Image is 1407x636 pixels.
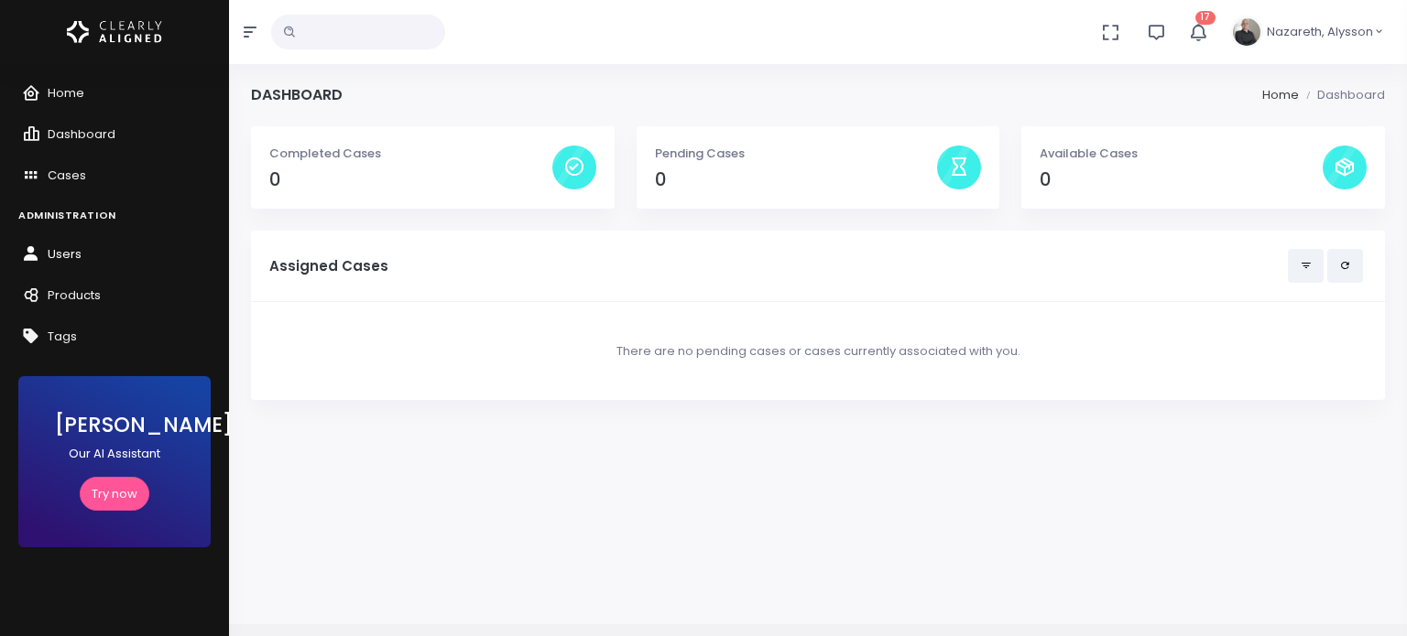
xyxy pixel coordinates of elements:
[1262,86,1299,104] li: Home
[269,169,552,190] h4: 0
[655,169,938,190] h4: 0
[269,145,552,163] p: Completed Cases
[1230,16,1263,49] img: Header Avatar
[1267,23,1373,41] span: Nazareth, Alysson
[80,477,149,511] a: Try now
[55,445,174,463] p: Our AI Assistant
[48,328,77,345] span: Tags
[1299,86,1385,104] li: Dashboard
[48,84,84,102] span: Home
[269,258,1288,275] h5: Assigned Cases
[251,86,343,103] h4: Dashboard
[48,286,101,304] span: Products
[655,145,938,163] p: Pending Cases
[48,167,86,184] span: Cases
[55,413,174,437] h3: [PERSON_NAME]
[48,125,115,143] span: Dashboard
[269,320,1367,383] div: There are no pending cases or cases currently associated with you.
[1195,11,1216,25] span: 17
[1040,145,1323,163] p: Available Cases
[1040,169,1323,190] h4: 0
[48,245,82,263] span: Users
[67,13,162,51] img: Logo Horizontal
